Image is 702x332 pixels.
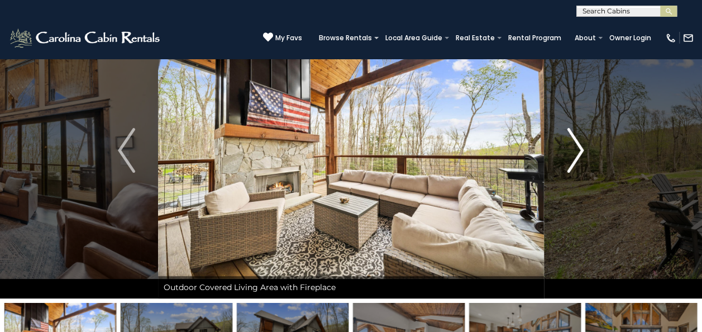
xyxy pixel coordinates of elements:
[313,30,378,46] a: Browse Rentals
[263,32,302,44] a: My Favs
[503,30,567,46] a: Rental Program
[118,128,135,173] img: arrow
[8,27,163,49] img: White-1-2.png
[567,128,584,173] img: arrow
[158,276,544,298] div: Outdoor Covered Living Area with Fireplace
[544,2,607,298] button: Next
[275,33,302,43] span: My Favs
[380,30,448,46] a: Local Area Guide
[682,32,694,44] img: mail-regular-white.png
[450,30,500,46] a: Real Estate
[569,30,601,46] a: About
[95,2,157,298] button: Previous
[665,32,676,44] img: phone-regular-white.png
[604,30,657,46] a: Owner Login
